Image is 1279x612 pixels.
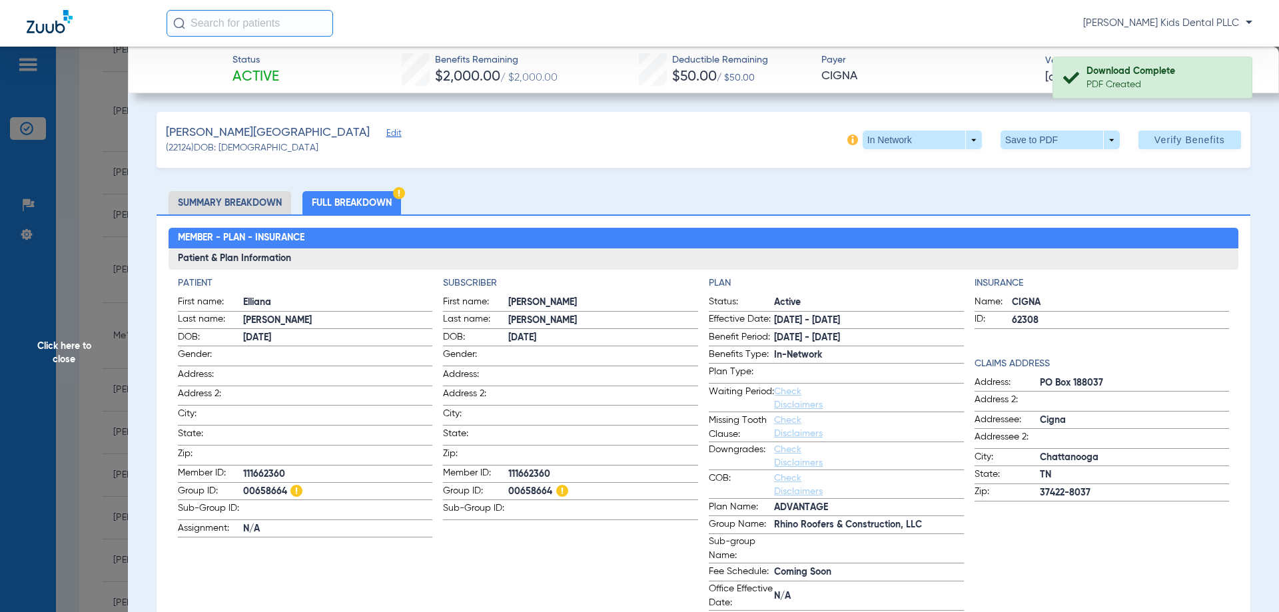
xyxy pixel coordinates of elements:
span: Group Name: [709,517,774,533]
span: Chattanooga [1040,451,1230,465]
span: Waiting Period: [709,385,774,412]
span: 00658664 [243,485,433,499]
span: TN [1040,468,1230,482]
span: State: [443,427,508,445]
span: [DATE] - [DATE] [774,331,964,345]
span: Address: [443,368,508,386]
span: DOB: [443,330,508,346]
span: 37422-8037 [1040,486,1230,500]
span: Address 2: [443,387,508,405]
li: Full Breakdown [302,191,401,214]
span: Benefits Remaining [435,53,558,67]
span: Sub-Group ID: [443,501,508,519]
span: Rhino Roofers & Construction, LLC [774,518,964,532]
span: Sub-Group ID: [178,501,243,519]
span: CIGNA [821,68,1034,85]
span: Elliana [243,296,433,310]
span: City: [443,407,508,425]
img: Search Icon [173,17,185,29]
span: [PERSON_NAME] [243,314,433,328]
span: Missing Tooth Clause: [709,414,774,442]
span: Plan Type: [709,365,774,383]
span: 111662360 [508,467,698,481]
span: State: [178,427,243,445]
span: Benefit Period: [709,330,774,346]
span: [PERSON_NAME] [508,314,698,328]
span: Address 2: [975,393,1040,411]
span: Address: [975,376,1040,392]
span: Cigna [1040,414,1230,428]
span: Effective Date: [709,312,774,328]
span: [DATE] - [DATE] [774,314,964,328]
span: DOB: [178,330,243,346]
span: Member ID: [178,466,243,482]
span: Fee Schedule: [709,565,774,581]
span: PO Box 188037 [1040,376,1230,390]
span: Plan Name: [709,500,774,516]
span: Address: [178,368,243,386]
h4: Patient [178,276,433,290]
span: Address 2: [178,387,243,405]
h2: Member - Plan - Insurance [169,228,1239,249]
div: Download Complete [1086,65,1240,78]
span: Zip: [178,447,243,465]
span: First name: [443,295,508,311]
span: [PERSON_NAME] [508,296,698,310]
span: Edit [386,129,398,141]
span: [DATE] [1045,69,1078,86]
span: Verified On [1045,54,1258,68]
h4: Insurance [975,276,1230,290]
span: [DATE] [243,331,433,345]
span: Zip: [975,485,1040,501]
span: COB: [709,471,774,498]
span: [DATE] [508,331,698,345]
span: / $50.00 [717,73,755,83]
span: Sub-group Name: [709,535,774,563]
span: N/A [243,522,433,536]
span: Assignment: [178,521,243,537]
h3: Patient & Plan Information [169,248,1239,270]
a: Check Disclaimers [774,416,823,438]
span: ADVANTAGE [774,501,964,515]
span: 111662360 [243,467,433,481]
span: First name: [178,295,243,311]
span: Addressee: [975,413,1040,429]
span: In-Network [774,348,964,362]
h4: Plan [709,276,964,290]
span: N/A [774,589,964,603]
span: Group ID: [443,484,508,500]
span: State: [975,467,1040,483]
li: Summary Breakdown [169,191,291,214]
span: Deductible Remaining [672,53,768,67]
button: In Network [863,131,982,149]
button: Verify Benefits [1138,131,1241,149]
span: 00658664 [508,485,698,499]
a: Check Disclaimers [774,445,823,467]
span: Coming Soon [774,565,964,579]
span: 62308 [1012,314,1230,328]
h4: Subscriber [443,276,698,290]
span: CIGNA [1012,296,1230,310]
span: Name: [975,295,1012,311]
span: Zip: [443,447,508,465]
span: Addressee 2: [975,430,1040,448]
span: Active [232,68,279,87]
span: Gender: [178,348,243,366]
span: Member ID: [443,466,508,482]
span: Status [232,53,279,67]
iframe: Chat Widget [1212,548,1279,612]
span: / $2,000.00 [500,73,558,83]
span: Gender: [443,348,508,366]
span: City: [975,450,1040,466]
span: Benefits Type: [709,348,774,364]
span: Last name: [443,312,508,328]
span: [PERSON_NAME][GEOGRAPHIC_DATA] [166,125,370,141]
span: ID: [975,312,1012,328]
h4: Claims Address [975,357,1230,371]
